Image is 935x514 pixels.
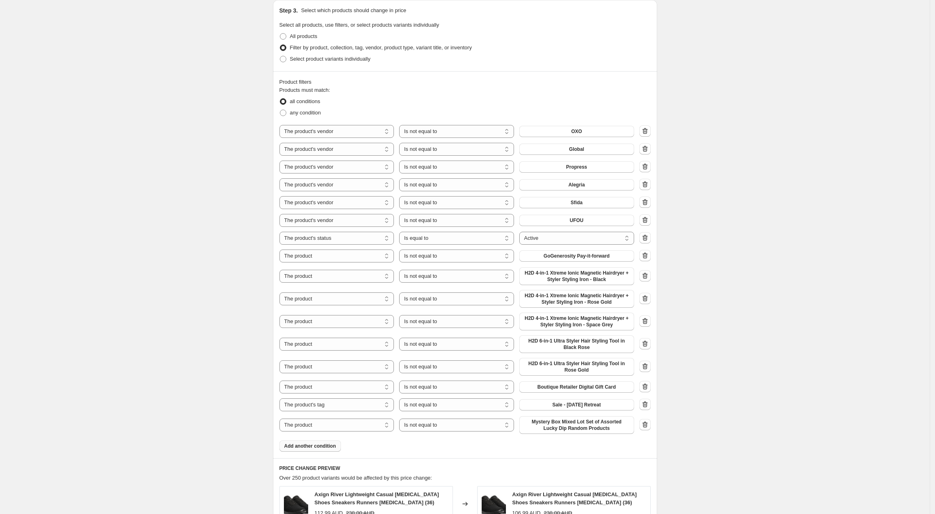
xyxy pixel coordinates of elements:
button: Global [519,144,634,155]
button: Boutique Retailer Digital Gift Card [519,381,634,393]
span: All products [290,33,317,39]
button: H2D 6-in-1 Ultra Styler Hair Styling Tool in Rose Gold [519,358,634,376]
span: all conditions [290,98,320,104]
span: Sale - [DATE] Retreat [552,402,601,408]
span: Axign River Lightweight Casual [MEDICAL_DATA] Shoes Sneakers Runners [MEDICAL_DATA] (36) [315,491,439,506]
button: Sale - [DATE] Retreat [519,399,634,410]
span: Select all products, use filters, or select products variants individually [279,22,439,28]
span: Global [569,146,584,152]
button: Alegria [519,179,634,190]
p: Select which products should change in price [301,6,406,15]
div: Product filters [279,78,651,86]
span: H2D 4-in-1 Xtreme Ionic Magnetic Hairdryer + Styler Styling Iron - Space Grey [524,315,629,328]
span: any condition [290,110,321,116]
span: Axign River Lightweight Casual [MEDICAL_DATA] Shoes Sneakers Runners [MEDICAL_DATA] (36) [512,491,637,506]
button: Mystery Box Mixed Lot Set of Assorted Lucky Dip Random Products [519,416,634,434]
span: Products must match: [279,87,330,93]
span: Add another condition [284,443,336,449]
button: H2D 4-in-1 Xtreme Ionic Magnetic Hairdryer + Styler Styling Iron - Space Grey [519,313,634,330]
span: Alegria [568,182,585,188]
button: H2D 4-in-1 Xtreme Ionic Magnetic Hairdryer + Styler Styling Iron - Rose Gold [519,290,634,308]
h2: Step 3. [279,6,298,15]
h6: PRICE CHANGE PREVIEW [279,465,651,472]
button: OXO [519,126,634,137]
span: Boutique Retailer Digital Gift Card [537,384,616,390]
span: Filter by product, collection, tag, vendor, product type, variant title, or inventory [290,44,472,51]
span: H2D 4-in-1 Xtreme Ionic Magnetic Hairdryer + Styler Styling Iron - Rose Gold [524,292,629,305]
button: GoGenerosity Pay-it-forward [519,250,634,262]
span: OXO [571,128,582,135]
span: Sfida [571,199,582,206]
button: UFOU [519,215,634,226]
button: H2D 4-in-1 Xtreme Ionic Magnetic Hairdryer + Styler Styling Iron - Black [519,267,634,285]
span: GoGenerosity Pay-it-forward [544,253,609,259]
span: Over 250 product variants would be affected by this price change: [279,475,432,481]
span: Propress [566,164,587,170]
span: Select product variants individually [290,56,370,62]
button: Propress [519,161,634,173]
span: H2D 6-in-1 Ultra Styler Hair Styling Tool in Rose Gold [524,360,629,373]
span: Mystery Box Mixed Lot Set of Assorted Lucky Dip Random Products [524,419,629,432]
span: UFOU [570,217,584,224]
button: Sfida [519,197,634,208]
span: H2D 4-in-1 Xtreme Ionic Magnetic Hairdryer + Styler Styling Iron - Black [524,270,629,283]
button: H2D 6-in-1 Ultra Styler Hair Styling Tool in Black Rose [519,335,634,353]
span: H2D 6-in-1 Ultra Styler Hair Styling Tool in Black Rose [524,338,629,351]
button: Add another condition [279,440,341,452]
